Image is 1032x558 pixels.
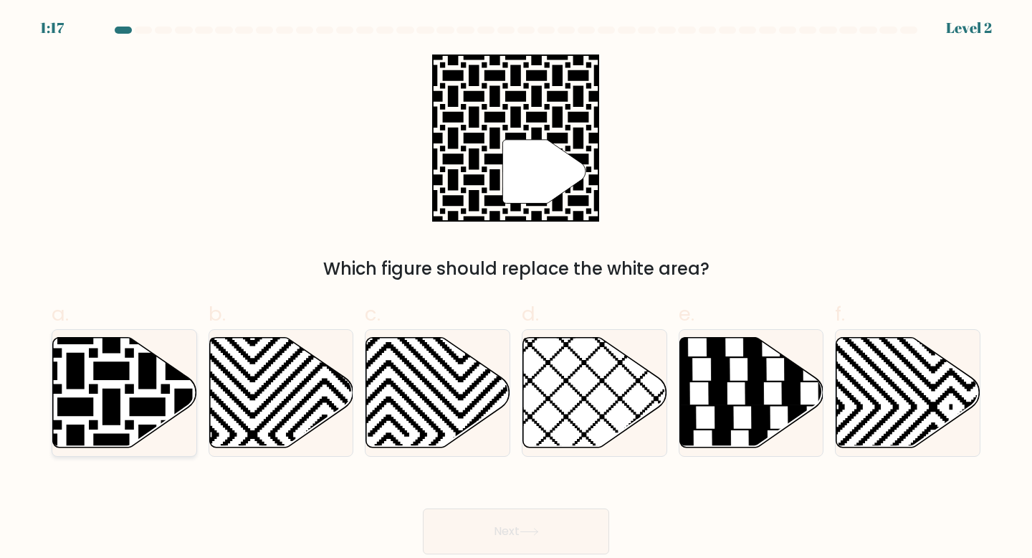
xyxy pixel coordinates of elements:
div: Level 2 [946,17,992,39]
div: Which figure should replace the white area? [60,256,972,282]
button: Next [423,509,609,554]
span: c. [365,300,381,328]
div: 1:17 [40,17,64,39]
g: " [503,140,586,204]
span: f. [835,300,845,328]
span: d. [522,300,539,328]
span: e. [679,300,694,328]
span: b. [209,300,226,328]
span: a. [52,300,69,328]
